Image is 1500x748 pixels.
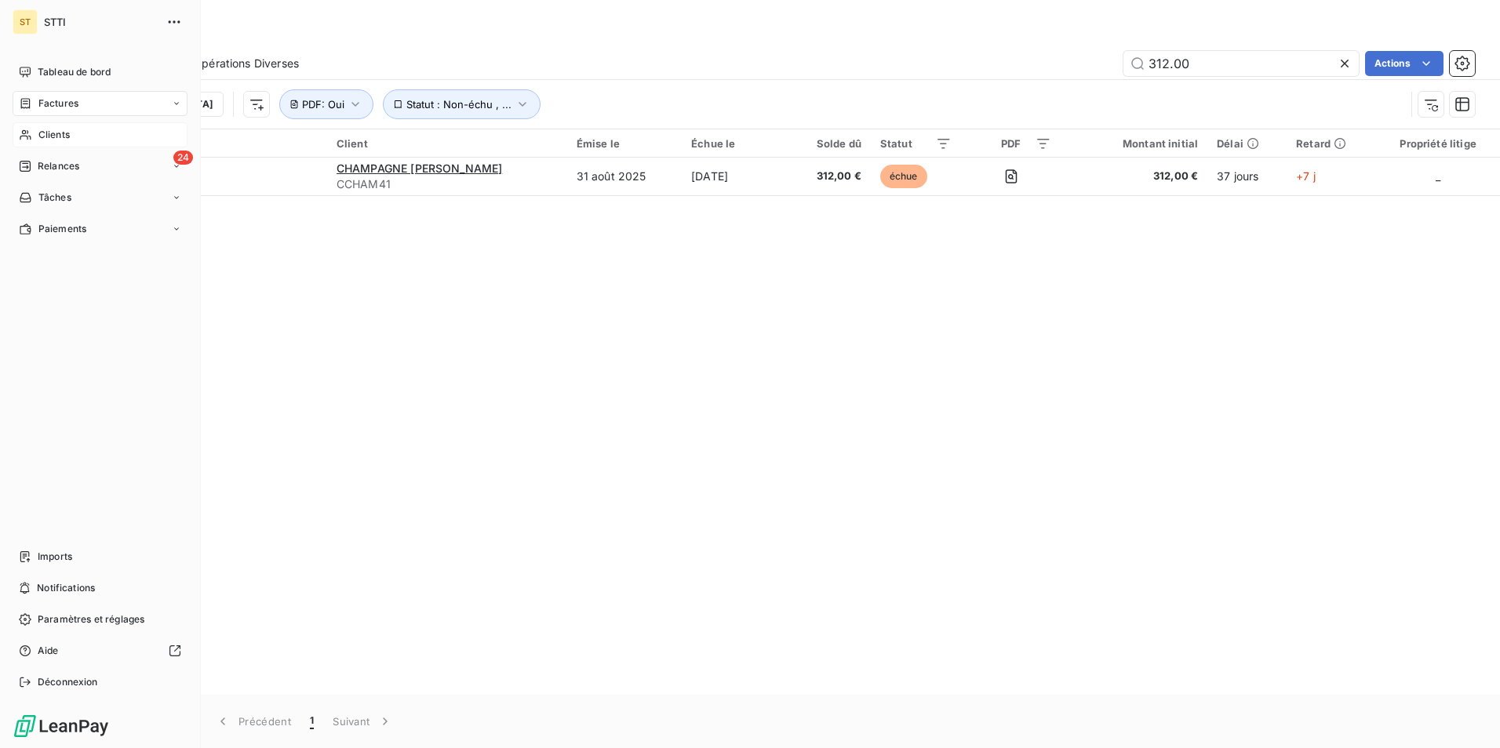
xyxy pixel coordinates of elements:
div: Solde dû [797,137,861,150]
span: Statut : Non-échu , ... [406,98,512,111]
a: Aide [13,638,187,663]
span: 24 [173,151,193,165]
span: CHAMPAGNE [PERSON_NAME] [337,162,502,175]
span: Tâches [38,191,71,205]
div: ST [13,9,38,34]
span: Opérations Diverses [193,56,299,71]
span: 1 [310,714,314,729]
div: Émise le [577,137,672,150]
td: 37 jours [1207,158,1287,195]
span: Clients [38,128,70,142]
div: Retard [1296,137,1367,150]
span: 312,00 € [797,169,861,184]
button: Précédent [206,705,300,738]
input: Rechercher [1123,51,1359,76]
span: _ [1436,169,1440,183]
span: PDF : Oui [302,98,344,111]
td: 31 août 2025 [567,158,682,195]
span: +7 j [1296,169,1316,183]
div: Client [337,137,558,150]
span: Déconnexion [38,675,98,689]
span: Relances [38,159,79,173]
span: Paiements [38,222,86,236]
span: échue [880,165,927,188]
div: Propriété litige [1385,137,1491,150]
div: Statut [880,137,952,150]
div: Échue le [691,137,778,150]
div: Délai [1217,137,1277,150]
span: 312,00 € [1070,169,1198,184]
button: Statut : Non-échu , ... [383,89,541,119]
button: PDF: Oui [279,89,373,119]
div: PDF [970,137,1051,150]
img: Logo LeanPay [13,714,110,739]
span: Notifications [37,581,95,595]
button: Suivant [323,705,402,738]
span: Factures [38,96,78,111]
button: Actions [1365,51,1444,76]
div: Montant initial [1070,137,1198,150]
span: Tableau de bord [38,65,111,79]
span: STTI [44,16,157,28]
span: Imports [38,550,72,564]
td: [DATE] [682,158,788,195]
span: CCHAM41 [337,176,558,192]
span: Paramètres et réglages [38,612,144,626]
button: 1 [300,705,323,738]
span: Aide [38,644,59,658]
